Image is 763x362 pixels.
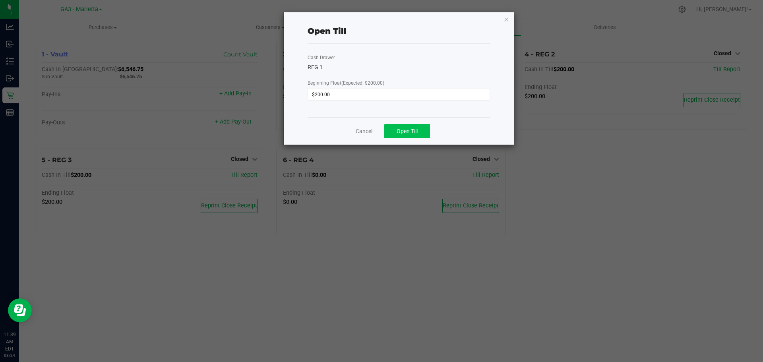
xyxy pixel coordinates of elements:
div: Open Till [308,25,347,37]
span: (Expected: $200.00) [341,80,384,86]
label: Cash Drawer [308,54,335,61]
button: Open Till [384,124,430,138]
a: Cancel [356,127,372,136]
div: REG 1 [308,63,490,72]
span: Beginning Float [308,80,384,86]
span: Open Till [397,128,418,134]
iframe: Resource center [8,298,32,322]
